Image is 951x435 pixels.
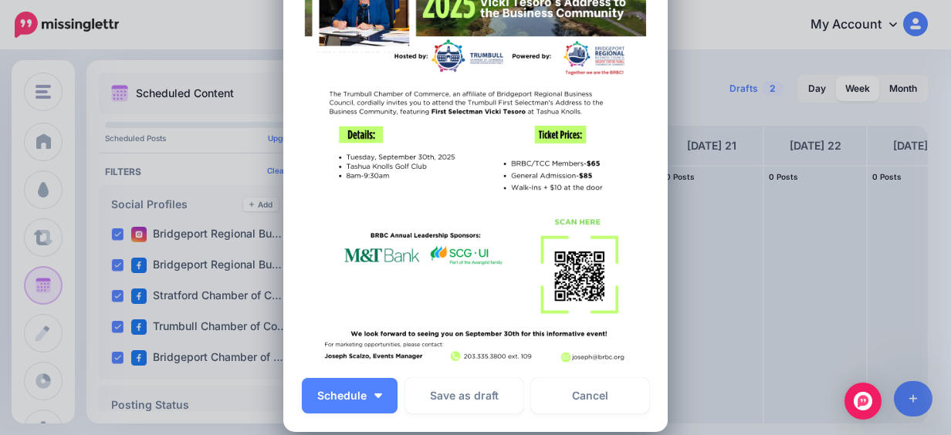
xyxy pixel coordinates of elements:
[374,393,382,398] img: arrow-down-white.png
[844,383,882,420] div: Open Intercom Messenger
[302,378,398,413] button: Schedule
[317,390,367,401] span: Schedule
[531,378,649,413] a: Cancel
[405,378,523,413] button: Save as draft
